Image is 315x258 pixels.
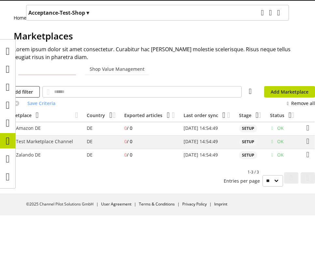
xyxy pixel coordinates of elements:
[182,201,207,207] a: Privacy Policy
[127,138,132,144] span: / 0
[224,177,262,184] span: Entries per page
[124,125,132,131] span: 0
[270,112,284,119] div: Status
[26,201,101,207] li: ©2025 Channel Pilot Solutions GmbH
[242,139,254,145] span: SETUP
[87,138,93,144] span: Germany
[27,100,55,107] span: Save Criteria
[277,151,284,158] span: OK
[14,45,301,61] h2: Lorem ipsum dolor sit amet consectetur. Curabitur hac [PERSON_NAME] molestie scelerisque. Risus n...
[242,152,254,158] span: SETUP
[277,125,284,131] span: OK
[239,112,251,119] div: Stage
[101,201,131,207] a: User Agreement
[184,125,218,131] span: [DATE] 14:54:49
[264,86,315,98] button: Add Marketplace
[16,151,41,160] span: Zalando DE
[124,152,132,158] span: 0
[214,201,227,207] a: Imprint
[291,100,315,107] nobr: Remove all
[22,98,60,109] button: Save Criteria
[184,152,218,158] span: [DATE] 14:54:49
[14,14,30,21] a: Home
[12,88,33,95] span: Add filter
[139,201,175,207] a: Terms & Conditions
[14,30,73,42] span: Marketplaces
[242,126,254,131] span: SETUP
[16,125,41,133] span: Amazon DE
[224,169,283,187] small: 1-3 / 3
[18,63,76,75] a: Marketplace Overview
[87,125,93,131] span: Germany
[184,138,218,144] span: [DATE] 14:54:49
[85,63,149,75] a: Shop Value Management
[184,112,218,119] div: Last order sync
[87,152,93,158] span: Germany
[277,138,284,145] span: OK
[124,138,132,144] span: 0
[127,152,132,158] span: / 0
[271,88,308,95] span: Add Marketplace
[87,112,105,119] div: Country
[124,112,162,119] div: Exported articles
[16,138,73,146] span: Test Marketplace Channel
[86,9,89,16] span: ▾
[28,9,89,17] p: Acceptance-Test-Shop
[127,125,132,131] span: / 0
[4,112,32,119] div: Marketplace
[26,5,289,21] nav: main navigation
